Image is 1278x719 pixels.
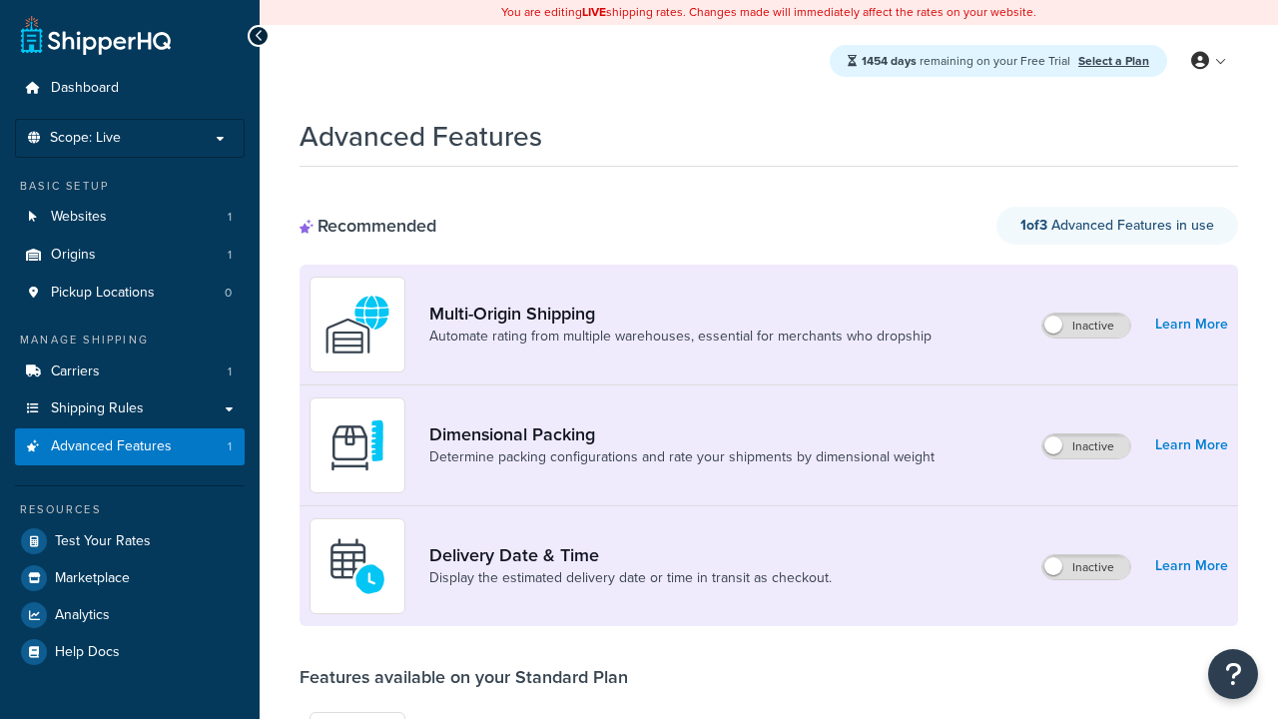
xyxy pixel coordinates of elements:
[15,199,245,236] li: Websites
[51,209,107,226] span: Websites
[15,501,245,518] div: Resources
[1208,649,1258,699] button: Open Resource Center
[1020,215,1047,236] strong: 1 of 3
[429,447,935,467] a: Determine packing configurations and rate your shipments by dimensional weight
[228,363,232,380] span: 1
[15,634,245,670] a: Help Docs
[228,247,232,264] span: 1
[862,52,1073,70] span: remaining on your Free Trial
[582,3,606,21] b: LIVE
[322,290,392,359] img: WatD5o0RtDAAAAAElFTkSuQmCC
[15,597,245,633] a: Analytics
[15,354,245,390] li: Carriers
[429,303,932,325] a: Multi-Origin Shipping
[1155,552,1228,580] a: Learn More
[429,568,832,588] a: Display the estimated delivery date or time in transit as checkout.
[15,237,245,274] li: Origins
[300,117,542,156] h1: Advanced Features
[300,215,436,237] div: Recommended
[55,570,130,587] span: Marketplace
[429,327,932,347] a: Automate rating from multiple warehouses, essential for merchants who dropship
[322,531,392,601] img: gfkeb5ejjkALwAAAABJRU5ErkJggg==
[225,285,232,302] span: 0
[51,438,172,455] span: Advanced Features
[1042,314,1130,338] label: Inactive
[228,209,232,226] span: 1
[1020,215,1214,236] span: Advanced Features in use
[15,275,245,312] a: Pickup Locations0
[55,533,151,550] span: Test Your Rates
[50,130,121,147] span: Scope: Live
[1155,431,1228,459] a: Learn More
[15,199,245,236] a: Websites1
[1155,311,1228,339] a: Learn More
[51,400,144,417] span: Shipping Rules
[300,666,628,688] div: Features available on your Standard Plan
[15,178,245,195] div: Basic Setup
[1042,555,1130,579] label: Inactive
[55,644,120,661] span: Help Docs
[15,560,245,596] a: Marketplace
[15,428,245,465] a: Advanced Features1
[15,275,245,312] li: Pickup Locations
[322,410,392,480] img: DTVBYsAAAAAASUVORK5CYII=
[51,247,96,264] span: Origins
[51,363,100,380] span: Carriers
[15,354,245,390] a: Carriers1
[228,438,232,455] span: 1
[1078,52,1149,70] a: Select a Plan
[15,428,245,465] li: Advanced Features
[15,523,245,559] a: Test Your Rates
[15,390,245,427] a: Shipping Rules
[15,237,245,274] a: Origins1
[15,332,245,349] div: Manage Shipping
[429,544,832,566] a: Delivery Date & Time
[862,52,917,70] strong: 1454 days
[15,70,245,107] a: Dashboard
[55,607,110,624] span: Analytics
[51,80,119,97] span: Dashboard
[1042,434,1130,458] label: Inactive
[51,285,155,302] span: Pickup Locations
[429,423,935,445] a: Dimensional Packing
